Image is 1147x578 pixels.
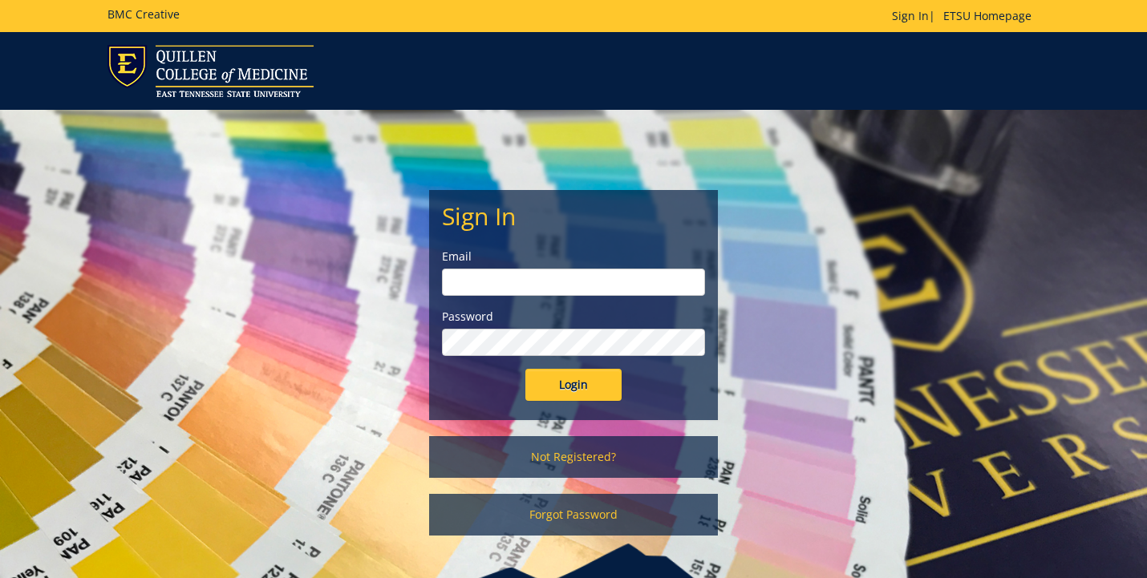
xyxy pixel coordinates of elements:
[429,494,718,536] a: Forgot Password
[442,309,705,325] label: Password
[442,203,705,229] h2: Sign In
[107,45,314,97] img: ETSU logo
[525,369,622,401] input: Login
[107,8,180,20] h5: BMC Creative
[892,8,929,23] a: Sign In
[892,8,1040,24] p: |
[935,8,1040,23] a: ETSU Homepage
[442,249,705,265] label: Email
[429,436,718,478] a: Not Registered?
